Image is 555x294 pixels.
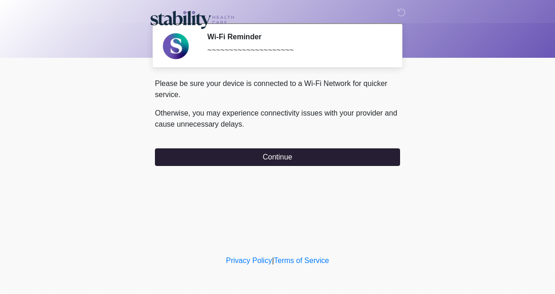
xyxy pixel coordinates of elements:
span: . [242,120,244,128]
div: ~~~~~~~~~~~~~~~~~~~~ [207,45,386,56]
img: Stability Healthcare Logo [146,7,238,31]
p: Please be sure your device is connected to a Wi-Fi Network for quicker service. [155,78,400,100]
a: | [272,257,274,264]
p: Otherwise, you may experience connectivity issues with your provider and cause unnecessary delays [155,108,400,130]
button: Continue [155,148,400,166]
a: Terms of Service [274,257,329,264]
img: Agent Avatar [162,32,190,60]
a: Privacy Policy [226,257,272,264]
